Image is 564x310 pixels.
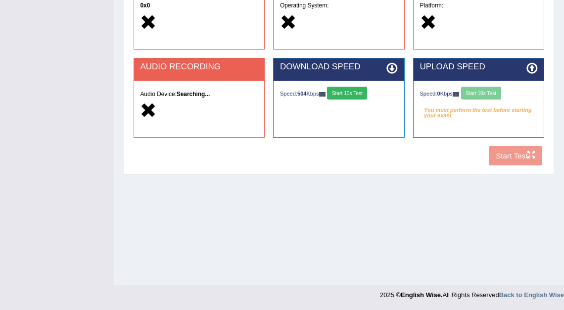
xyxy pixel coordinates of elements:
h5: Audio Device: [140,91,258,98]
img: ajax-loader-fb-connection.gif [319,92,326,97]
strong: 0x0 [140,2,150,9]
h2: AUDIO RECORDING [140,62,258,72]
strong: Searching... [177,91,210,98]
strong: 504 [297,91,306,97]
h2: UPLOAD SPEED [420,62,538,72]
strong: 0 [437,91,440,97]
h5: Operating System: [280,2,398,9]
a: Back to English Wise [499,291,564,299]
img: ajax-loader-fb-connection.gif [453,92,460,97]
h2: DOWNLOAD SPEED [280,62,398,72]
div: Speed: Kbps [420,87,538,102]
div: 2025 © All Rights Reserved [380,285,564,300]
div: Speed: Kbps [280,87,398,102]
button: Start 10s Test [327,87,367,100]
em: You must perform the test before starting your exam [420,104,538,117]
strong: English Wise. [401,291,442,299]
h5: Platform: [420,2,538,9]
